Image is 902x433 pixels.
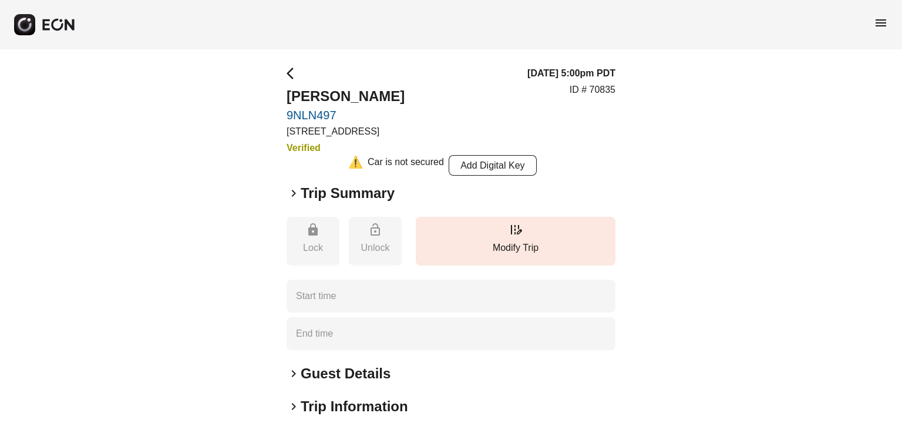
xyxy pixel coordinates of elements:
[287,108,405,122] a: 9NLN497
[368,155,444,176] div: Car is not secured
[449,155,537,176] button: Add Digital Key
[422,241,610,255] p: Modify Trip
[287,367,301,381] span: keyboard_arrow_right
[301,397,408,416] h2: Trip Information
[527,66,615,80] h3: [DATE] 5:00pm PDT
[287,141,405,155] h3: Verified
[874,16,888,30] span: menu
[287,400,301,414] span: keyboard_arrow_right
[287,125,405,139] p: [STREET_ADDRESS]
[570,83,615,97] p: ID # 70835
[301,364,391,383] h2: Guest Details
[287,66,301,80] span: arrow_back_ios
[348,155,363,176] div: ⚠️
[287,186,301,200] span: keyboard_arrow_right
[416,217,615,266] button: Modify Trip
[509,223,523,237] span: edit_road
[287,87,405,106] h2: [PERSON_NAME]
[301,184,395,203] h2: Trip Summary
